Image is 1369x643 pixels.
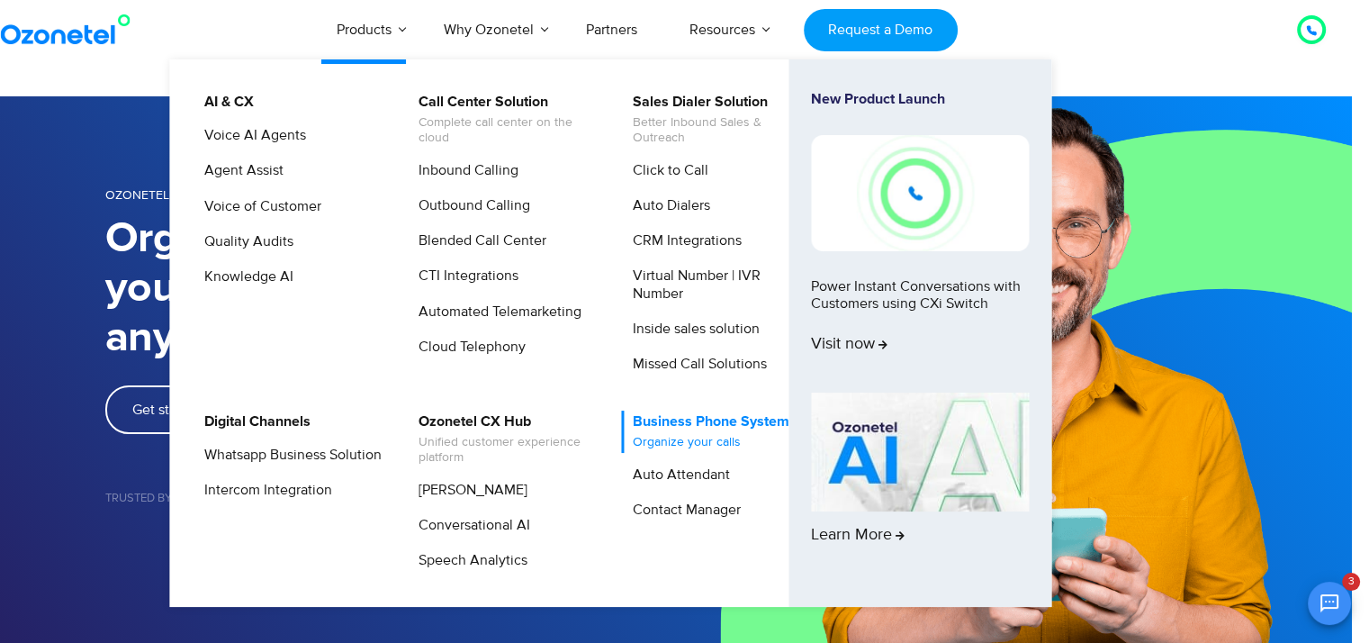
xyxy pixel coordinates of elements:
[811,526,905,546] span: Learn More
[105,540,246,572] div: 1 of 7
[193,195,324,218] a: Voice of Customer
[621,230,744,252] a: CRM Integrations
[811,91,1029,385] a: New Product LaunchPower Instant Conversations with Customers using CXi SwitchVisit now
[193,266,296,288] a: Knowledge AI
[193,159,286,182] a: Agent Assist
[193,91,257,113] a: AI & CX
[193,479,335,502] a: Intercom Integration
[419,115,596,146] span: Complete call center on the cloud
[407,411,599,468] a: Ozonetel CX HubUnified customer experience platform
[1342,573,1360,591] span: 3
[193,231,296,253] a: Quality Audits
[407,91,599,149] a: Call Center SolutionComplete call center on the cloud
[811,393,1029,512] img: AI
[621,411,792,453] a: Business Phone SystemOrganize your calls
[407,479,530,502] a: [PERSON_NAME]
[407,336,528,358] a: Cloud Telephony
[105,540,668,572] div: Image Carousel
[407,159,521,182] a: Inbound Calling
[407,230,549,252] a: Blended Call Center
[193,124,309,147] a: Voice AI Agents
[633,435,789,450] span: Organize your calls
[407,514,533,537] a: Conversational AI
[132,403,202,417] span: Get started
[621,195,713,217] a: Auto Dialers
[621,159,711,182] a: Click to Call
[621,318,762,340] a: Inside sales solution
[105,493,668,504] h5: Trusted by 2500+ Businesses
[804,9,958,51] a: Request a Demo
[407,549,530,572] a: Speech Analytics
[621,499,743,521] a: Contact Manager
[811,335,887,355] span: Visit now
[193,411,313,433] a: Digital Channels
[419,435,596,466] span: Unified customer experience platform
[105,385,229,434] a: Get started
[621,265,813,304] a: Virtual Number | IVR Number
[407,265,521,287] a: CTI Integrations
[633,115,810,146] span: Better Inbound Sales & Outreach
[621,464,733,486] a: Auto Attendant
[811,135,1029,250] img: New-Project-17.png
[811,393,1029,576] a: Learn More
[407,301,584,323] a: Automated Telemarketing
[621,91,813,149] a: Sales Dialer SolutionBetter Inbound Sales & Outreach
[621,353,770,376] a: Missed Call Solutions
[193,444,384,466] a: Whatsapp Business Solution
[1308,582,1351,625] button: Open chat
[105,187,327,203] span: OZONETEL BUSINESS PHONE SYSTEM
[105,214,668,363] h1: Organize and manage your calls from anywhere in the world.
[407,195,533,217] a: Outbound Calling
